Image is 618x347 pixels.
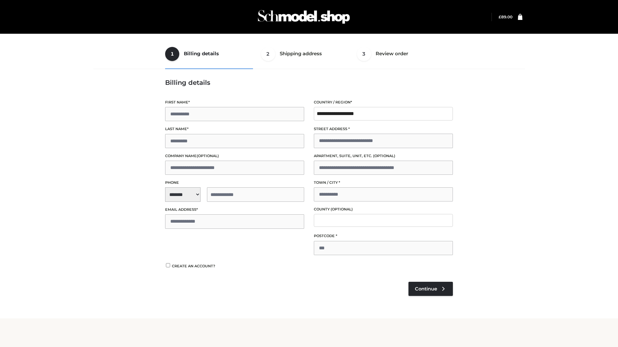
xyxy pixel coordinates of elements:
[314,180,453,186] label: Town / City
[314,126,453,132] label: Street address
[314,233,453,239] label: Postcode
[165,79,453,86] h3: Billing details
[415,286,437,292] span: Continue
[314,206,453,212] label: County
[499,14,512,19] bdi: 89.00
[165,180,304,186] label: Phone
[172,264,215,268] span: Create an account?
[314,99,453,105] label: Country / Region
[331,207,353,211] span: (optional)
[165,99,304,105] label: First name
[256,4,352,30] img: Schmodel Admin 964
[499,14,512,19] a: £89.00
[408,282,453,296] a: Continue
[373,154,395,158] span: (optional)
[165,207,304,213] label: Email address
[197,154,219,158] span: (optional)
[165,126,304,132] label: Last name
[499,14,501,19] span: £
[165,263,171,267] input: Create an account?
[165,153,304,159] label: Company name
[314,153,453,159] label: Apartment, suite, unit, etc.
